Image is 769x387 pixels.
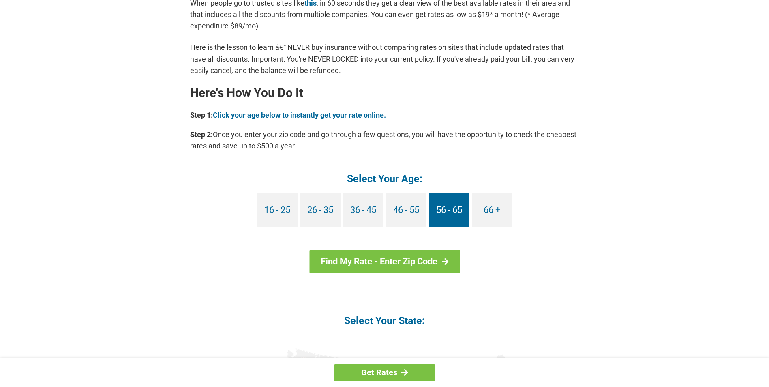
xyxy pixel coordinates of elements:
[190,86,579,99] h2: Here's How You Do It
[190,111,213,119] b: Step 1:
[190,129,579,152] p: Once you enter your zip code and go through a few questions, you will have the opportunity to che...
[472,193,512,227] a: 66 +
[334,364,435,381] a: Get Rates
[257,193,298,227] a: 16 - 25
[429,193,469,227] a: 56 - 65
[343,193,383,227] a: 36 - 45
[190,314,579,327] h4: Select Your State:
[190,172,579,185] h4: Select Your Age:
[386,193,426,227] a: 46 - 55
[309,250,460,273] a: Find My Rate - Enter Zip Code
[190,130,213,139] b: Step 2:
[190,42,579,76] p: Here is the lesson to learn â€“ NEVER buy insurance without comparing rates on sites that include...
[213,111,386,119] a: Click your age below to instantly get your rate online.
[300,193,341,227] a: 26 - 35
